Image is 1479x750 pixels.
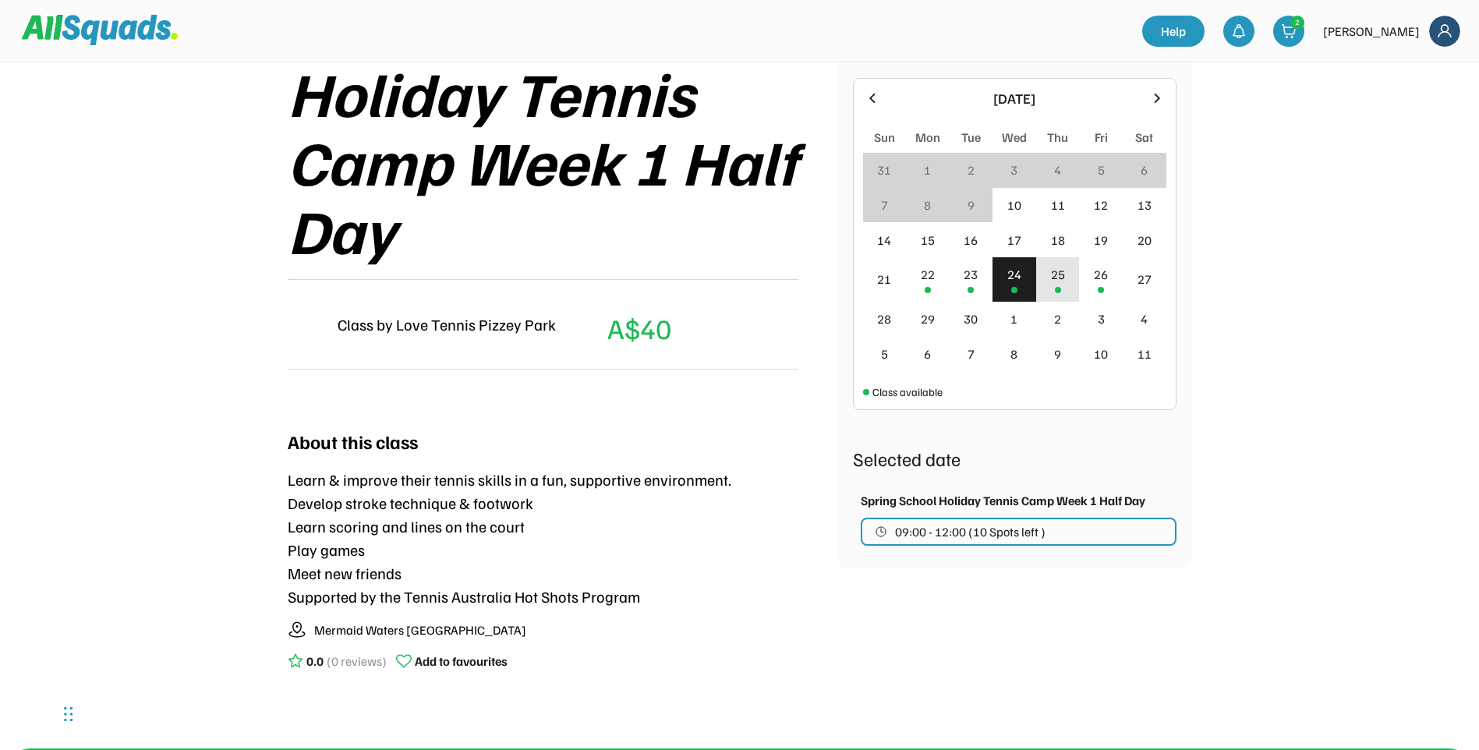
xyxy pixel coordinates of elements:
[921,231,935,249] div: 15
[1094,345,1108,363] div: 10
[915,128,940,147] div: Mon
[1047,128,1068,147] div: Thu
[877,161,891,179] div: 31
[1010,345,1017,363] div: 8
[968,196,975,214] div: 9
[22,15,178,44] img: Squad%20Logo.svg
[964,265,978,284] div: 23
[1054,345,1061,363] div: 9
[1281,23,1297,39] img: shopping-cart-01%20%281%29.svg
[415,652,508,670] div: Add to favourites
[338,313,556,336] div: Class by Love Tennis Pizzey Park
[327,652,387,670] div: (0 reviews)
[924,345,931,363] div: 6
[877,270,891,288] div: 21
[1135,128,1153,147] div: Sat
[1095,128,1108,147] div: Fri
[1142,16,1205,47] a: Help
[1007,231,1021,249] div: 17
[895,525,1046,538] span: 09:00 - 12:00 (10 Spots left )
[961,128,981,147] div: Tue
[314,621,526,639] div: Mermaid Waters [GEOGRAPHIC_DATA]
[853,444,1176,472] div: Selected date
[288,427,418,455] div: About this class
[288,306,325,343] img: LTPP_Logo_REV.jpeg
[872,384,943,400] div: Class available
[1291,16,1304,28] div: 2
[1323,22,1420,41] div: [PERSON_NAME]
[861,518,1176,546] button: 09:00 - 12:00 (10 Spots left )
[881,345,888,363] div: 5
[1141,161,1148,179] div: 6
[1138,345,1152,363] div: 11
[968,161,975,179] div: 2
[964,310,978,328] div: 30
[1231,23,1247,39] img: bell-03%20%281%29.svg
[1002,128,1027,147] div: Wed
[1429,16,1460,47] img: Frame%2018.svg
[1141,310,1148,328] div: 4
[1138,231,1152,249] div: 20
[1138,270,1152,288] div: 27
[874,128,895,147] div: Sun
[1094,231,1108,249] div: 19
[1094,265,1108,284] div: 26
[1094,196,1108,214] div: 12
[1007,196,1021,214] div: 10
[877,231,891,249] div: 14
[921,265,935,284] div: 22
[1010,310,1017,328] div: 1
[921,310,935,328] div: 29
[1051,196,1065,214] div: 11
[1051,265,1065,284] div: 25
[968,345,975,363] div: 7
[924,196,931,214] div: 8
[1138,196,1152,214] div: 13
[964,231,978,249] div: 16
[607,307,671,349] div: A$40
[877,310,891,328] div: 28
[1098,161,1105,179] div: 5
[924,161,931,179] div: 1
[881,196,888,214] div: 7
[306,652,324,670] div: 0.0
[861,491,1145,510] div: Spring School Holiday Tennis Camp Week 1 Half Day
[890,88,1140,109] div: [DATE]
[1007,265,1021,284] div: 24
[1010,161,1017,179] div: 3
[1051,231,1065,249] div: 18
[1054,161,1061,179] div: 4
[288,468,731,608] div: Learn & improve their tennis skills in a fun, supportive environment. Develop stroke technique & ...
[1054,310,1061,328] div: 2
[1098,310,1105,328] div: 3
